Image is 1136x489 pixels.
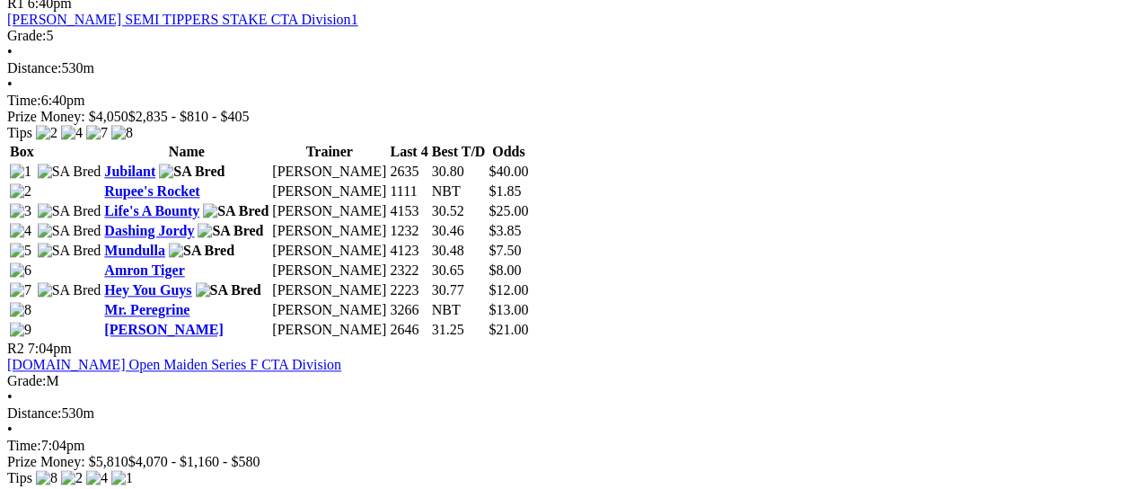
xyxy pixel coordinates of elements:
img: SA Bred [169,243,234,259]
img: 8 [10,302,31,318]
img: 8 [111,125,133,141]
td: 1232 [389,222,428,240]
div: 6:40pm [7,93,1129,109]
img: 4 [10,223,31,239]
img: 2 [36,125,57,141]
span: Distance: [7,405,61,421]
img: 7 [10,282,31,298]
td: 30.48 [431,242,487,260]
span: $7.50 [489,243,521,258]
span: $25.00 [489,203,528,218]
a: Hey You Guys [104,282,191,298]
div: 530m [7,405,1129,422]
span: $1.85 [489,183,521,199]
div: Prize Money: $4,050 [7,109,1129,125]
div: 530m [7,60,1129,76]
img: 4 [86,470,108,486]
img: 2 [10,183,31,200]
span: Grade: [7,28,47,43]
img: SA Bred [38,243,101,259]
img: SA Bred [198,223,263,239]
a: Dashing Jordy [104,223,194,238]
span: Box [10,144,34,159]
a: Amron Tiger [104,262,184,278]
td: [PERSON_NAME] [271,202,387,220]
a: [PERSON_NAME] SEMI TIPPERS STAKE CTA Division1 [7,12,358,27]
img: 3 [10,203,31,219]
img: SA Bred [159,164,225,180]
td: 2635 [389,163,428,181]
a: [DOMAIN_NAME] Open Maiden Series F CTA Division [7,357,341,372]
img: 9 [10,322,31,338]
span: $12.00 [489,282,528,298]
span: Time: [7,93,41,108]
span: $4,070 - $1,160 - $580 [128,454,260,469]
span: Grade: [7,373,47,388]
span: Tips [7,125,32,140]
div: 5 [7,28,1129,44]
a: Mundulla [104,243,165,258]
td: [PERSON_NAME] [271,262,387,280]
td: 30.52 [431,202,487,220]
img: 2 [61,470,83,486]
img: SA Bred [38,164,101,180]
img: 5 [10,243,31,259]
td: 31.25 [431,321,487,339]
span: $21.00 [489,322,528,337]
td: [PERSON_NAME] [271,242,387,260]
td: 3266 [389,301,428,319]
img: 1 [10,164,31,180]
th: Best T/D [431,143,487,161]
td: NBT [431,301,487,319]
div: M [7,373,1129,389]
td: [PERSON_NAME] [271,281,387,299]
a: Rupee's Rocket [104,183,199,199]
a: Mr. Peregrine [104,302,189,317]
img: 6 [10,262,31,279]
a: Life's A Bounty [104,203,199,218]
td: 30.80 [431,163,487,181]
span: • [7,422,13,437]
td: 2223 [389,281,428,299]
div: 7:04pm [7,438,1129,454]
span: $13.00 [489,302,528,317]
td: 4153 [389,202,428,220]
span: • [7,76,13,92]
img: 1 [111,470,133,486]
td: [PERSON_NAME] [271,301,387,319]
td: 30.77 [431,281,487,299]
img: SA Bred [38,282,101,298]
span: • [7,44,13,59]
span: Tips [7,470,32,485]
td: [PERSON_NAME] [271,321,387,339]
td: 2646 [389,321,428,339]
td: [PERSON_NAME] [271,163,387,181]
span: R2 [7,341,24,356]
th: Trainer [271,143,387,161]
a: [PERSON_NAME] [104,322,223,337]
span: Distance: [7,60,61,76]
img: SA Bred [203,203,269,219]
td: 4123 [389,242,428,260]
img: 8 [36,470,57,486]
span: $8.00 [489,262,521,278]
img: SA Bred [38,203,101,219]
td: 2322 [389,262,428,280]
td: 1111 [389,182,428,200]
th: Odds [488,143,529,161]
td: [PERSON_NAME] [271,222,387,240]
img: 4 [61,125,83,141]
th: Name [103,143,269,161]
span: • [7,389,13,405]
span: 7:04pm [28,341,72,356]
span: Time: [7,438,41,453]
td: [PERSON_NAME] [271,182,387,200]
td: 30.46 [431,222,487,240]
th: Last 4 [389,143,428,161]
img: SA Bred [38,223,101,239]
span: $3.85 [489,223,521,238]
img: 7 [86,125,108,141]
span: $40.00 [489,164,528,179]
div: Prize Money: $5,810 [7,454,1129,470]
img: SA Bred [196,282,261,298]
